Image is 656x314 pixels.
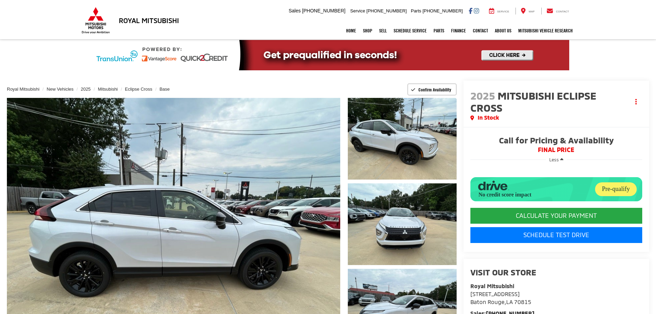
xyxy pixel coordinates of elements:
span: [PHONE_NUMBER] [302,8,345,13]
button: Actions [630,96,642,108]
img: Mitsubishi [80,7,111,34]
a: Expand Photo 1 [348,98,457,180]
span: , [470,298,531,305]
a: Contact [541,8,574,14]
span: Confirm Availability [418,87,451,92]
span: Call for Pricing & Availability [470,136,642,146]
span: [PHONE_NUMBER] [423,8,463,13]
a: Facebook: Click to visit our Facebook page [469,8,472,13]
strong: Royal Mitsubishi [470,283,514,289]
span: dropdown dots [635,99,637,104]
a: New Vehicles [47,87,74,92]
a: [STREET_ADDRESS] Baton Rouge,LA 70815 [470,291,531,305]
span: Baton Rouge [470,298,504,305]
span: Contact [556,10,569,13]
a: Contact [469,22,491,39]
a: Eclipse Cross [125,87,152,92]
span: Parts [411,8,421,13]
a: Sell [376,22,390,39]
span: LA [506,298,513,305]
a: About Us [491,22,515,39]
a: Base [159,87,170,92]
h3: Royal Mitsubishi [119,17,179,24]
span: 2025 [470,89,495,102]
span: Service [350,8,365,13]
img: 2025 Mitsubishi Eclipse Cross Base [346,97,457,180]
img: 2025 Mitsubishi Eclipse Cross Base [346,182,457,266]
a: 2025 [81,87,91,92]
a: Schedule Test Drive [470,227,642,243]
span: Mitsubishi Eclipse Cross [470,89,596,114]
h2: Visit our Store [470,268,642,277]
a: Royal Mitsubishi [7,87,40,92]
button: Confirm Availability [407,83,457,95]
a: Parts: Opens in a new tab [430,22,448,39]
a: Map [516,8,540,14]
a: Schedule Service: Opens in a new tab [390,22,430,39]
span: Sales [289,8,301,13]
span: Map [529,10,534,13]
a: Finance [448,22,469,39]
a: Expand Photo 2 [348,183,457,265]
img: Quick2Credit [87,40,569,70]
a: Mitsubishi Vehicle Research [515,22,576,39]
a: Mitsubishi [98,87,118,92]
span: [STREET_ADDRESS] [470,291,520,297]
span: [PHONE_NUMBER] [366,8,407,13]
a: Shop [360,22,376,39]
span: FINAL PRICE [470,146,642,153]
span: In Stock [478,114,499,122]
a: Instagram: Click to visit our Instagram page [474,8,479,13]
span: 70815 [514,298,531,305]
: CALCULATE YOUR PAYMENT [470,208,642,224]
a: Service [484,8,514,14]
button: Less [546,153,567,166]
span: Service [497,10,509,13]
a: Home [343,22,360,39]
span: Less [549,157,559,162]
